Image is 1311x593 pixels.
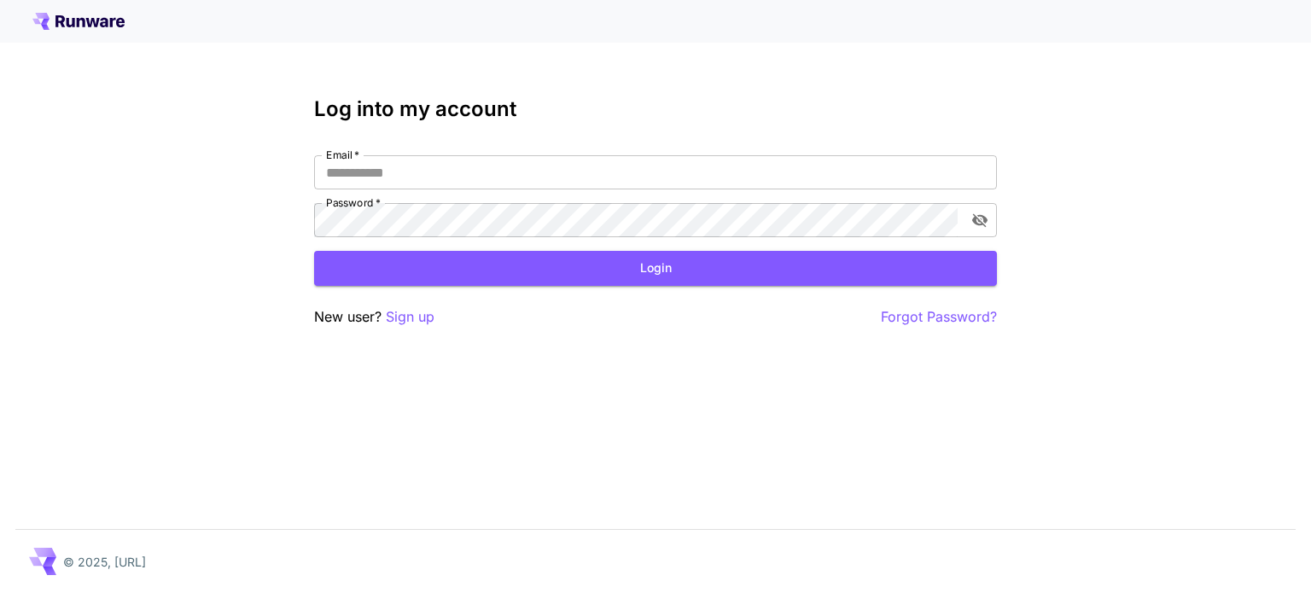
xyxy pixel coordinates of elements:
[63,553,146,571] p: © 2025, [URL]
[964,205,995,235] button: toggle password visibility
[314,251,997,286] button: Login
[314,97,997,121] h3: Log into my account
[881,306,997,328] button: Forgot Password?
[326,148,359,162] label: Email
[314,306,434,328] p: New user?
[386,306,434,328] button: Sign up
[326,195,381,210] label: Password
